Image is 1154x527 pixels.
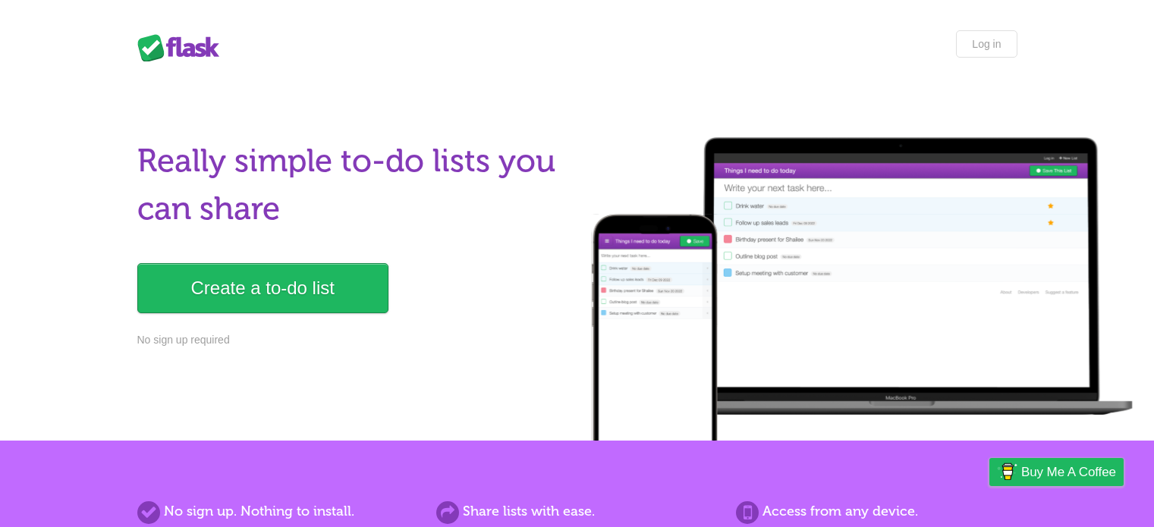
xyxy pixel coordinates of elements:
h1: Really simple to-do lists you can share [137,137,568,233]
div: Flask Lists [137,34,228,61]
a: Log in [956,30,1017,58]
img: Buy me a coffee [997,459,1017,485]
p: No sign up required [137,332,568,348]
h2: Share lists with ease. [436,501,717,522]
a: Buy me a coffee [989,458,1124,486]
a: Create a to-do list [137,263,388,313]
span: Buy me a coffee [1021,459,1116,485]
h2: Access from any device. [736,501,1017,522]
h2: No sign up. Nothing to install. [137,501,418,522]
